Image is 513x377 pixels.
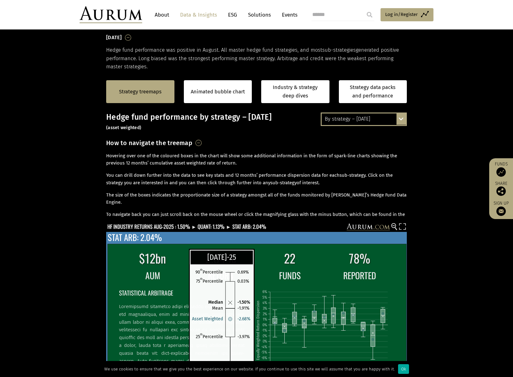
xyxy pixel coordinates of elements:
[106,152,407,218] div: Hovering over one of the coloured boxes in the chart will show some additional information in the...
[106,33,122,42] h3: [DATE]
[363,8,376,21] input: Submit
[177,9,220,21] a: Data & Insights
[279,9,298,21] a: Events
[152,9,172,21] a: About
[398,364,409,374] div: Ok
[339,172,365,178] span: sub-strategy
[322,113,406,125] div: By strategy – [DATE]
[106,125,141,130] small: (asset weighted)
[225,9,240,21] a: ESG
[322,47,356,53] span: sub-strategies
[106,46,407,71] p: Hedge fund performance was positive in August. All master hedge fund strategies, and most generat...
[496,186,506,196] img: Share this post
[261,80,329,103] a: Industry & strategy deep dives
[245,9,274,21] a: Solutions
[496,167,506,177] img: Access Funds
[496,207,506,216] img: Sign up to our newsletter
[119,88,162,96] a: Strategy treemaps
[381,8,433,21] a: Log in/Register
[492,181,510,196] div: Share
[106,172,407,187] p: You can drill down further into the data to see key stats and 12 months’ performance dispersion d...
[270,180,297,186] span: sub-strategy
[492,201,510,216] a: Sign up
[385,11,418,18] span: Log in/Register
[339,80,407,103] a: Strategy data packs and performance
[106,113,407,131] h3: Hedge fund performance by strategy – [DATE]
[80,6,142,23] img: Aurum
[106,138,192,148] h3: How to navigate the treemap
[191,88,245,96] a: Animated bubble chart
[492,161,510,177] a: Funds
[106,211,407,226] p: To navigate back you can just scroll back on the mouse wheel or click the magnifying glass with t...
[106,191,407,207] p: The size of the boxes indicates the proportionate size of a strategy amongst all of the funds mon...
